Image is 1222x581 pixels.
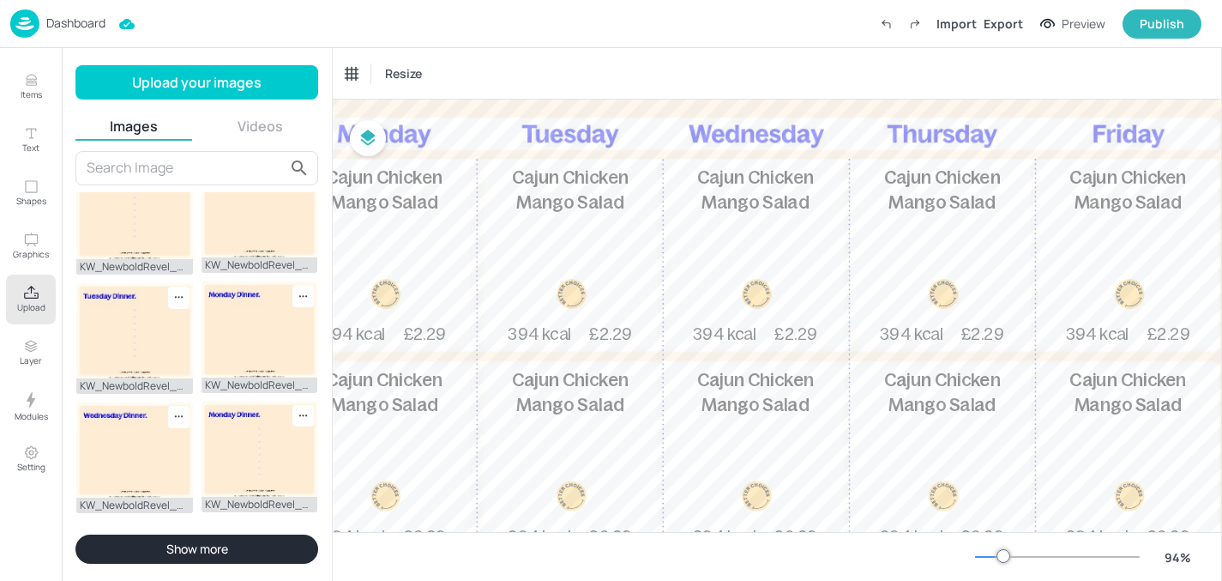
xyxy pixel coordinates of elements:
span: £2.29 [960,528,1004,546]
img: 2025-08-06-1754484757684o1qivi35xb.jpg [202,281,318,377]
p: Setting [17,461,45,473]
div: KW_NewboldRevel_TUE_DINNER_2_SPLIT.jpg [76,378,193,394]
div: Remove image [168,406,190,428]
button: Videos [202,117,319,136]
div: Remove image [292,405,314,427]
div: Preview [1062,15,1105,33]
span: 394 kcal [1066,326,1129,344]
div: 94 % [1157,548,1198,566]
button: Layer [6,328,56,378]
p: Dashboard [46,17,105,29]
span: Cajun Chicken Mango Salad [326,167,442,212]
div: Remove image [292,285,314,307]
span: Cajun Chicken Mango Salad [1069,167,1186,212]
span: Cajun Chicken Mango Salad [884,370,1001,415]
button: Show more [75,535,318,564]
button: Images [75,117,192,136]
button: Text [6,115,56,165]
label: Undo (Ctrl + Z) [871,9,900,39]
span: Cajun Chicken Mango Salad [697,370,814,415]
span: £2.29 [588,528,632,546]
img: logo-86c26b7e.jpg [10,9,39,38]
div: KW_NewboldRevel_MON_DINNER_2_SPLIT.jpg [202,497,318,512]
p: Items [21,88,42,100]
input: Search Image [87,154,285,182]
span: 394 kcal [508,326,570,344]
span: £2.29 [774,528,817,546]
div: KW_NewboldRevel_WED_DINNER_2_SPLIT.jpg [76,259,193,275]
span: Cajun Chicken Mango Salad [1069,370,1186,415]
p: Modules [15,410,48,422]
span: Cajun Chicken Mango Salad [326,370,442,415]
span: £2.29 [1147,528,1190,546]
span: Cajun Chicken Mango Salad [512,167,629,212]
button: Modules [6,381,56,431]
p: Upload [17,301,45,313]
span: 394 kcal [322,326,384,344]
button: search [285,154,314,183]
img: 2025-08-06-1754484766699q022pn2p9bi.jpg [76,402,193,498]
p: Text [22,142,39,154]
p: Layer [20,354,42,366]
button: Upload [6,275,56,324]
span: £2.29 [774,326,817,344]
img: 2025-08-06-1754484766814itrswu4z6n.jpg [76,164,193,259]
button: Publish [1123,9,1201,39]
img: 2025-08-06-1754484758025ewtdwroo3mt.jpg [202,402,318,497]
div: Remove image [168,287,190,309]
div: KW_NewboldRevel_TUE_DINNER_1_SPLIT.jpg [202,257,318,273]
div: Export [984,15,1023,33]
span: £2.29 [1147,326,1190,344]
p: Shapes [16,195,46,207]
span: 394 kcal [1066,528,1129,546]
label: Redo (Ctrl + Y) [900,9,930,39]
span: 394 kcal [693,326,755,344]
span: £2.29 [588,326,632,344]
span: Cajun Chicken Mango Salad [884,167,1001,212]
span: Resize [382,64,425,82]
p: Graphics [13,248,49,260]
div: KW_NewboldRevel_MON_DINNER_1_SPLIT.jpg [202,378,318,393]
span: 394 kcal [508,528,570,546]
img: 2025-08-06-17544847666847o8djo7y7wm.jpg [76,283,193,378]
span: 394 kcal [880,528,942,546]
span: £2.29 [403,528,447,546]
button: Items [6,62,56,112]
span: Cajun Chicken Mango Salad [697,167,814,212]
img: 2025-08-06-1754484761936x719eea7mfr.jpg [202,162,318,257]
span: Cajun Chicken Mango Salad [512,370,629,415]
div: Publish [1140,15,1184,33]
button: Shapes [6,168,56,218]
button: Preview [1030,11,1116,37]
button: Setting [6,434,56,484]
div: Import [936,15,977,33]
button: Upload your images [75,65,318,100]
span: £2.29 [403,326,447,344]
div: KW_NewboldRevel_WED_DINNER_1_SPLIT.jpg [76,498,193,513]
button: Graphics [6,221,56,271]
span: £2.29 [960,326,1004,344]
span: 394 kcal [880,326,942,344]
span: 394 kcal [693,528,755,546]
